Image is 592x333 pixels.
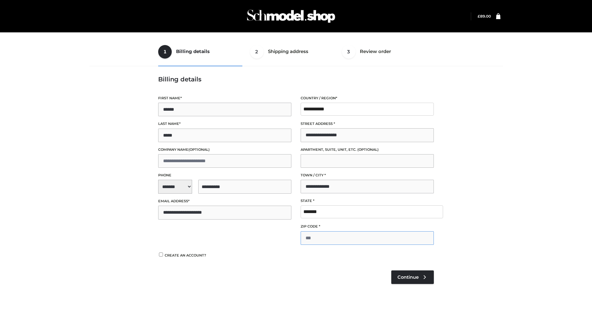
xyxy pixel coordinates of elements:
span: Create an account? [165,253,206,257]
h3: Billing details [158,76,434,83]
a: £89.00 [478,14,491,18]
label: Company name [158,147,291,153]
label: Last name [158,121,291,127]
label: Apartment, suite, unit, etc. [301,147,434,153]
label: Phone [158,172,291,178]
span: £ [478,14,480,18]
label: ZIP Code [301,224,434,229]
label: Country / Region [301,95,434,101]
input: Create an account? [158,253,164,257]
span: (optional) [357,147,379,152]
span: (optional) [188,147,210,152]
label: Town / City [301,172,434,178]
a: Continue [391,270,434,284]
label: Street address [301,121,434,127]
label: Email address [158,198,291,204]
img: Schmodel Admin 964 [245,4,337,28]
label: First name [158,95,291,101]
label: State [301,198,434,204]
span: Continue [397,274,419,280]
bdi: 89.00 [478,14,491,18]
